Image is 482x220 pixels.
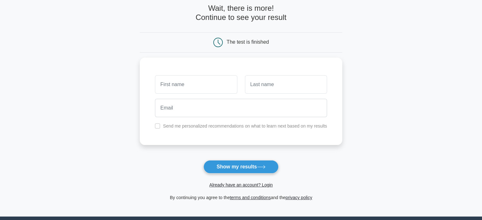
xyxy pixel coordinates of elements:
[286,195,312,200] a: privacy policy
[155,75,237,94] input: First name
[203,160,278,173] button: Show my results
[140,4,342,22] h4: Wait, there is more! Continue to see your result
[227,39,269,45] div: The test is finished
[245,75,327,94] input: Last name
[163,123,327,129] label: Send me personalized recommendations on what to learn next based on my results
[230,195,271,200] a: terms and conditions
[155,99,327,117] input: Email
[136,194,346,201] div: By continuing you agree to the and the
[209,182,273,187] a: Already have an account? Login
